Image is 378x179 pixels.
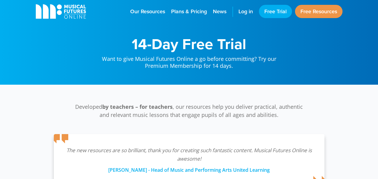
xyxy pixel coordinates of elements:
span: Log in [238,8,253,16]
p: Developed , our resources help you deliver practical, authentic and relevant music lessons that e... [72,103,306,119]
p: The new resources are so brilliant, thank you for creating such fantastic content. Musical Future... [66,146,312,163]
a: Free Trial [259,5,292,18]
p: Want to give Musical Futures Online a go before committing? Try our Premium Membership for 14 days. [96,51,282,70]
span: News [213,8,226,16]
span: Plans & Pricing [171,8,207,16]
strong: by teachers – for teachers [102,103,173,110]
div: [PERSON_NAME] - Head of Music and Performing Arts United Learning [66,163,312,174]
a: Free Resources [295,5,343,18]
h1: 14-Day Free Trial [96,36,282,51]
span: Our Resources [130,8,165,16]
